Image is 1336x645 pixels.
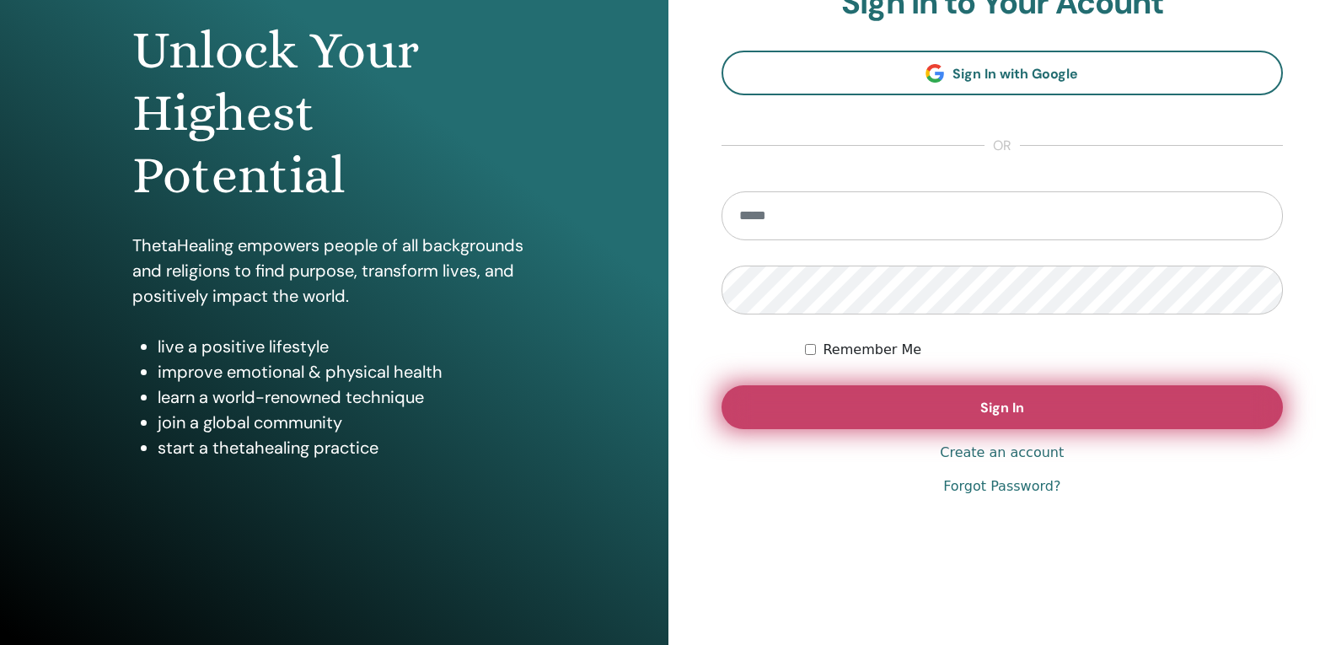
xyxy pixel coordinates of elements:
span: or [985,136,1020,156]
li: improve emotional & physical health [158,359,535,384]
button: Sign In [722,385,1284,429]
p: ThetaHealing empowers people of all backgrounds and religions to find purpose, transform lives, a... [132,233,535,309]
span: Sign In [980,399,1024,417]
li: learn a world-renowned technique [158,384,535,410]
a: Sign In with Google [722,51,1284,95]
li: live a positive lifestyle [158,334,535,359]
a: Forgot Password? [943,476,1060,497]
li: join a global community [158,410,535,435]
li: start a thetahealing practice [158,435,535,460]
div: Keep me authenticated indefinitely or until I manually logout [805,340,1283,360]
a: Create an account [940,443,1064,463]
label: Remember Me [823,340,921,360]
span: Sign In with Google [952,65,1078,83]
h1: Unlock Your Highest Potential [132,19,535,207]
